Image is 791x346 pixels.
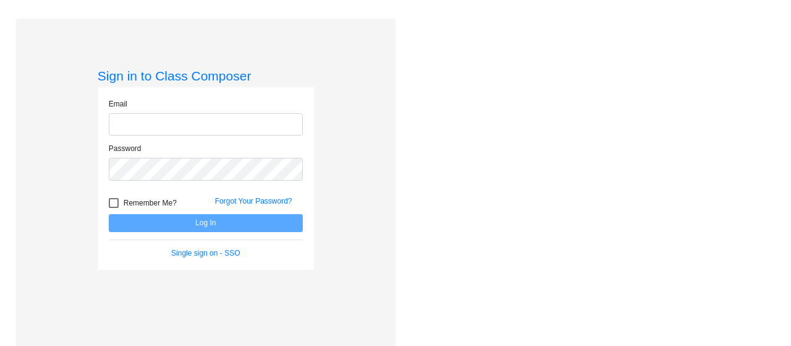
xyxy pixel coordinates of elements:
a: Forgot Your Password? [215,197,292,205]
h3: Sign in to Class Composer [98,68,314,84]
label: Password [109,143,142,154]
button: Log In [109,214,303,232]
a: Single sign on - SSO [171,249,240,257]
label: Email [109,98,127,110]
span: Remember Me? [124,196,177,210]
